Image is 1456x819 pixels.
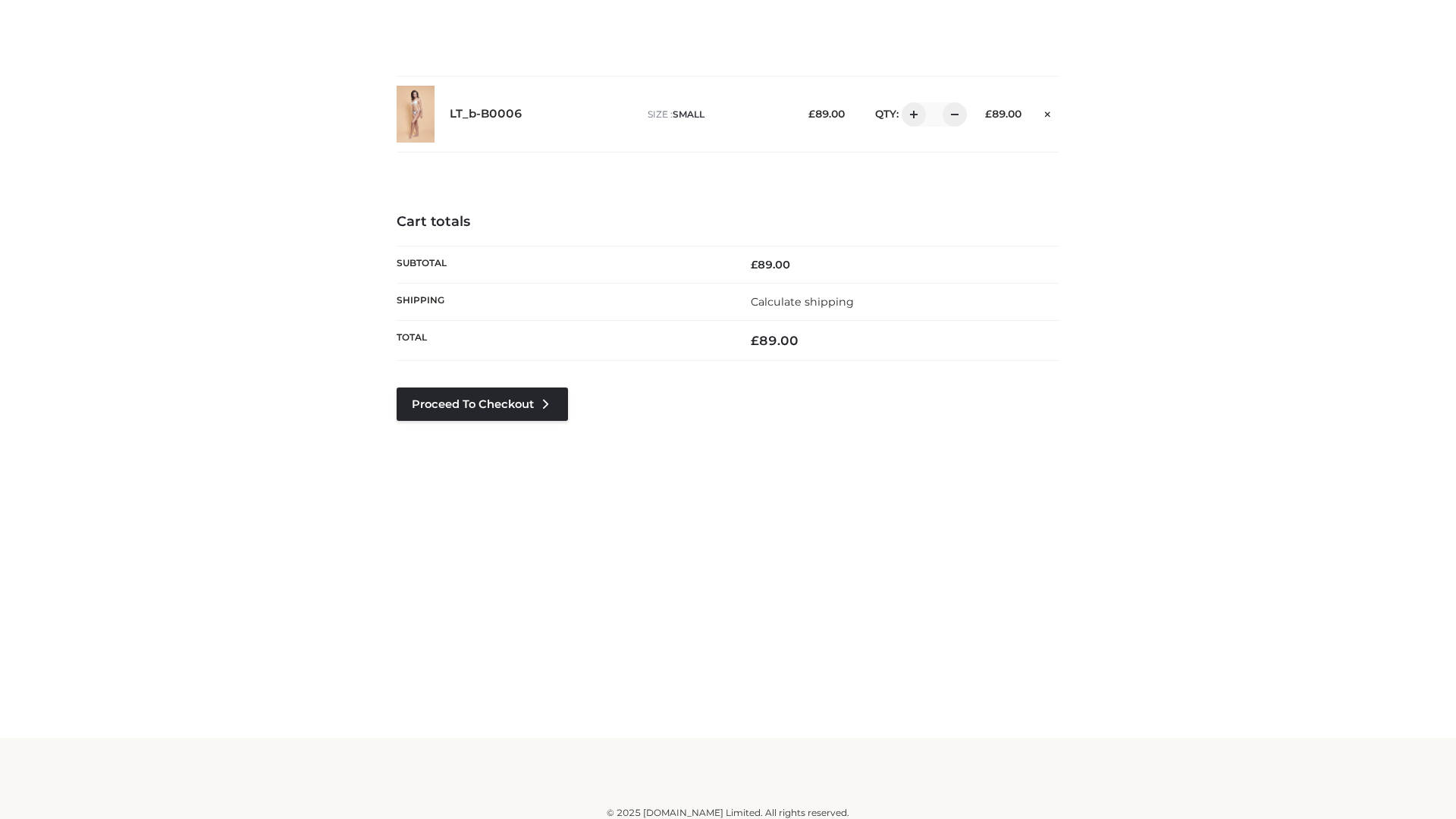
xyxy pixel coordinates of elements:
a: Calculate shipping [751,295,854,309]
span: £ [808,108,815,120]
th: Subtotal [397,246,728,283]
bdi: 89.00 [751,258,790,271]
a: LT_b-B0006 [450,107,522,121]
p: size : [648,108,785,121]
span: SMALL [673,108,704,120]
th: Total [397,321,728,361]
bdi: 89.00 [808,108,845,120]
th: Shipping [397,283,728,320]
bdi: 89.00 [985,108,1021,120]
div: QTY: [860,102,962,127]
span: £ [751,258,758,271]
img: LT_b-B0006 - SMALL [397,86,435,143]
a: Proceed to Checkout [397,388,568,421]
span: £ [751,333,759,348]
a: Remove this item [1037,102,1059,122]
bdi: 89.00 [751,333,799,348]
h4: Cart totals [397,214,1059,231]
span: £ [985,108,992,120]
